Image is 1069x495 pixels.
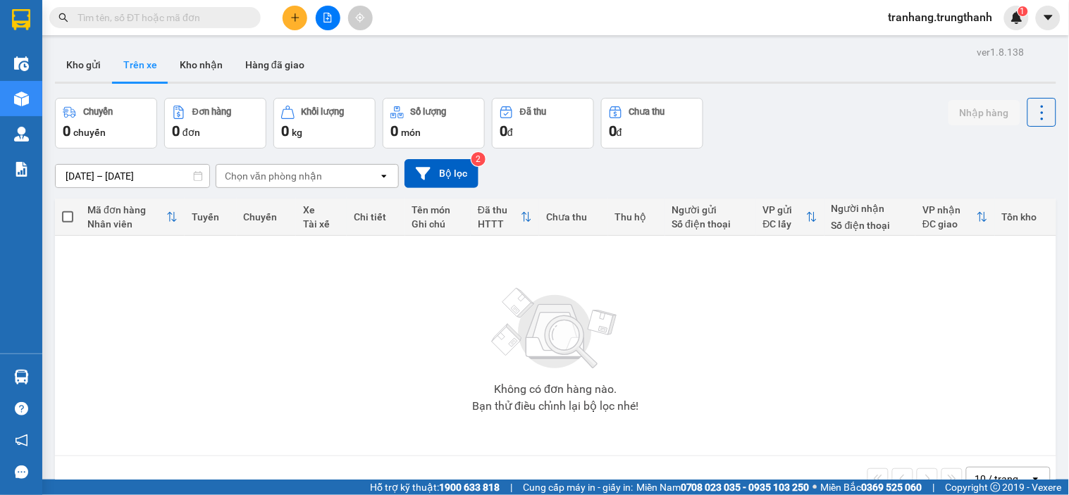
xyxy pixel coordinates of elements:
span: 0 [609,123,617,139]
strong: 1900 633 818 [439,482,500,493]
button: Đã thu0đ [492,98,594,149]
div: Tuyến [192,211,230,223]
div: Số lượng [411,107,447,117]
div: ĐC lấy [763,218,806,230]
div: 10 / trang [975,472,1019,486]
span: question-circle [15,402,28,415]
div: Nhân viên [87,218,166,230]
img: svg+xml;base64,PHN2ZyBjbGFzcz0ibGlzdC1wbHVnX19zdmciIHhtbG5zPSJodHRwOi8vd3d3LnczLm9yZy8yMDAwL3N2Zy... [485,280,626,378]
div: Đã thu [478,204,521,215]
img: warehouse-icon [14,92,29,106]
svg: open [378,170,390,182]
div: Tài xế [303,218,340,230]
span: message [15,465,28,479]
button: Đơn hàng0đơn [164,98,266,149]
div: Ghi chú [412,218,464,230]
div: Không có đơn hàng nào. [494,384,617,395]
span: món [401,127,421,138]
sup: 2 [471,152,486,166]
div: Chi tiết [354,211,397,223]
th: Toggle SortBy [915,199,994,236]
th: Toggle SortBy [471,199,539,236]
div: Người gửi [672,204,749,215]
div: Chưa thu [629,107,665,117]
span: caret-down [1042,11,1055,24]
span: Hỗ trợ kỹ thuật: [370,480,500,495]
button: Chưa thu0đ [601,98,703,149]
sup: 1 [1018,6,1028,16]
img: warehouse-icon [14,127,29,142]
span: ⚪️ [813,484,817,490]
button: file-add [316,6,340,30]
img: solution-icon [14,162,29,177]
span: kg [292,127,302,138]
span: aim [355,13,365,23]
button: Khối lượng0kg [273,98,376,149]
span: notification [15,434,28,447]
span: file-add [323,13,333,23]
div: HTTT [478,218,521,230]
button: Bộ lọc [404,159,478,188]
span: search [58,13,68,23]
div: Mã đơn hàng [87,204,166,215]
button: Nhập hàng [948,100,1020,125]
span: Miền Nam [636,480,810,495]
button: Số lượng0món [383,98,485,149]
button: aim [348,6,373,30]
input: Tìm tên, số ĐT hoặc mã đơn [78,10,244,25]
div: ĐC giao [922,218,976,230]
input: Select a date range. [56,165,209,187]
span: 0 [172,123,180,139]
span: tranhang.trungthanh [877,8,1004,26]
div: VP nhận [922,204,976,215]
button: Trên xe [112,48,168,82]
button: plus [283,6,307,30]
div: Số điện thoại [832,220,908,231]
div: Chuyến [83,107,113,117]
img: warehouse-icon [14,56,29,71]
span: copyright [991,482,1001,492]
strong: 0369 525 060 [862,482,922,493]
span: 0 [63,123,70,139]
strong: 0708 023 035 - 0935 103 250 [681,482,810,493]
button: Chuyến0chuyến [55,98,157,149]
div: Đã thu [520,107,546,117]
div: Đơn hàng [192,107,231,117]
div: Số điện thoại [672,218,749,230]
div: Tên món [412,204,464,215]
div: Chọn văn phòng nhận [225,169,322,183]
span: 0 [390,123,398,139]
span: Cung cấp máy in - giấy in: [523,480,633,495]
div: Thu hộ [615,211,658,223]
img: icon-new-feature [1011,11,1023,24]
span: 0 [281,123,289,139]
th: Toggle SortBy [80,199,185,236]
div: ver 1.8.138 [977,44,1025,60]
div: Bạn thử điều chỉnh lại bộ lọc nhé! [472,401,638,412]
span: Miền Bắc [821,480,922,495]
th: Toggle SortBy [756,199,824,236]
div: Xe [303,204,340,215]
div: Khối lượng [302,107,345,117]
div: VP gửi [763,204,806,215]
span: | [510,480,512,495]
div: Chuyến [244,211,290,223]
div: Chưa thu [546,211,600,223]
span: đơn [183,127,200,138]
button: Hàng đã giao [234,48,316,82]
div: Người nhận [832,203,908,214]
span: đ [507,127,513,138]
span: chuyến [73,127,106,138]
svg: open [1030,473,1042,484]
button: Kho gửi [55,48,112,82]
img: logo-vxr [12,9,30,30]
button: Kho nhận [168,48,234,82]
span: 1 [1020,6,1025,16]
span: | [933,480,935,495]
span: 0 [500,123,507,139]
div: Tồn kho [1002,211,1049,223]
img: warehouse-icon [14,370,29,384]
span: plus [290,13,300,23]
span: đ [617,127,622,138]
button: caret-down [1036,6,1061,30]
